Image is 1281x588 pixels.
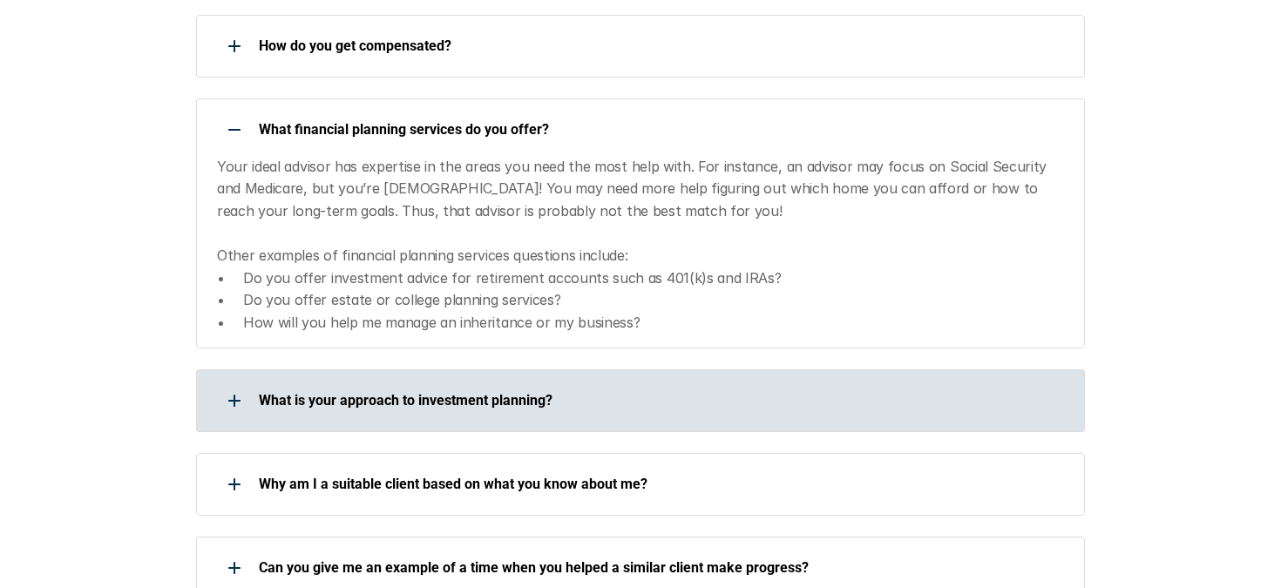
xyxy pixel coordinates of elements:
[259,476,1062,492] p: Why am I a suitable client based on what you know about me?
[259,121,1062,138] p: What financial planning services do you offer?
[259,37,1062,54] p: How do you get compensated?
[259,559,1062,576] p: Can you give me an example of a time when you helped a similar client make progress?
[217,156,1063,267] p: Your ideal advisor has expertise in the areas you need the most help with. For instance, an advis...
[243,312,1063,335] p: How will you help me manage an inheritance or my business?
[243,289,1063,312] p: Do you offer estate or college planning services?
[259,392,1062,409] p: What is your approach to investment planning?
[243,267,1063,290] p: Do you offer investment advice for retirement accounts such as 401(k)s and IRAs?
